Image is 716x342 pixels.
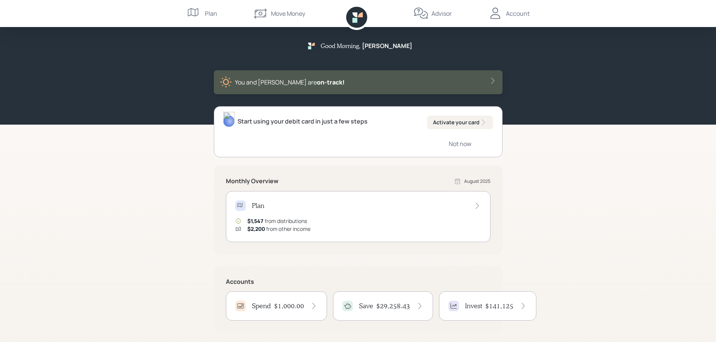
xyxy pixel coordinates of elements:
[223,112,235,127] img: michael-russo-headshot.png
[238,117,368,126] div: Start using your debit card in just a few steps
[317,78,345,86] span: on‑track!
[449,140,471,148] div: Not now
[485,302,513,310] h4: $141,125
[433,119,487,126] div: Activate your card
[247,217,307,225] div: from distributions
[247,217,263,224] span: $1,547
[431,9,452,18] div: Advisor
[362,42,412,50] h5: [PERSON_NAME]
[252,302,271,310] h4: Spend
[226,278,490,285] h5: Accounts
[205,9,217,18] div: Plan
[359,302,373,310] h4: Save
[321,42,360,49] h5: Good Morning ,
[252,202,264,210] h4: Plan
[247,225,310,233] div: from other income
[220,76,232,88] img: sunny-XHVQM73Q.digested.png
[465,302,482,310] h4: Invest
[274,302,304,310] h4: $1,000.00
[464,178,490,185] div: August 2025
[226,178,279,185] h5: Monthly Overview
[427,116,493,129] button: Activate your card
[506,9,530,18] div: Account
[247,225,265,232] span: $2,200
[376,302,410,310] h4: $29,258.43
[235,78,345,87] div: You and [PERSON_NAME] are
[271,9,305,18] div: Move Money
